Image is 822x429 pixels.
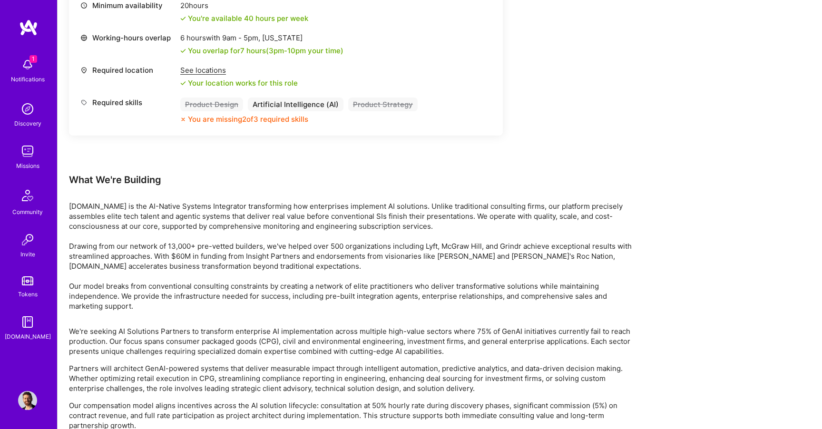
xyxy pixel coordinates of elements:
i: icon Check [180,80,186,86]
div: You're available 40 hours per week [180,13,308,23]
div: You are missing 2 of 3 required skills [188,114,308,124]
div: Required skills [80,97,176,107]
img: guide book [18,312,37,331]
i: icon World [80,34,88,41]
i: icon Check [180,16,186,21]
i: icon Tag [80,99,88,106]
div: You overlap for 7 hours ( your time) [188,46,343,56]
div: What We're Building [69,174,640,186]
i: icon Clock [80,2,88,9]
p: [DOMAIN_NAME] is the AI-Native Systems Integrator transforming how enterprises implement AI solut... [69,201,640,311]
img: discovery [18,99,37,118]
span: 1 [29,55,37,63]
div: Minimum availability [80,0,176,10]
div: See locations [180,65,298,75]
div: 20 hours [180,0,308,10]
i: icon CloseOrange [180,117,186,122]
img: User Avatar [18,391,37,410]
div: Required location [80,65,176,75]
div: Your location works for this role [180,78,298,88]
div: Working-hours overlap [80,33,176,43]
p: We're seeking AI Solutions Partners to transform enterprise AI implementation across multiple hig... [69,326,640,356]
div: Invite [20,249,35,259]
div: Product Strategy [348,97,418,111]
i: icon Check [180,48,186,54]
div: Artificial Intelligence (AI) [248,97,343,111]
span: 9am - 5pm , [220,33,262,42]
div: Discovery [14,118,41,128]
div: Community [12,207,43,217]
img: tokens [22,276,33,285]
div: Product Design [180,97,243,111]
img: logo [19,19,38,36]
a: User Avatar [16,391,39,410]
div: Tokens [18,289,38,299]
div: [DOMAIN_NAME] [5,331,51,341]
img: Invite [18,230,37,249]
img: Community [16,184,39,207]
div: Notifications [11,74,45,84]
div: 6 hours with [US_STATE] [180,33,343,43]
img: teamwork [18,142,37,161]
span: 3pm - 10pm [269,46,306,55]
div: Missions [16,161,39,171]
i: icon Location [80,67,88,74]
img: bell [18,55,37,74]
p: Partners will architect GenAI-powered systems that deliver measurable impact through intelligent ... [69,363,640,393]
